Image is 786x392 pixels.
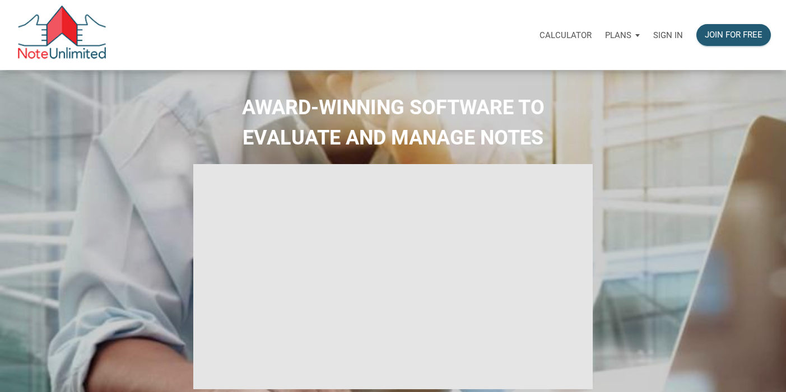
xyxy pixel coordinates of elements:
p: Sign in [653,30,683,40]
iframe: NoteUnlimited [193,164,593,389]
div: Join for free [705,29,762,41]
a: Calculator [533,17,598,53]
a: Plans [598,17,647,53]
p: Plans [605,30,631,40]
p: Calculator [539,30,592,40]
button: Plans [598,18,647,52]
a: Join for free [690,17,778,53]
h2: AWARD-WINNING SOFTWARE TO EVALUATE AND MANAGE NOTES [8,92,778,153]
button: Join for free [696,24,771,46]
a: Sign in [647,17,690,53]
